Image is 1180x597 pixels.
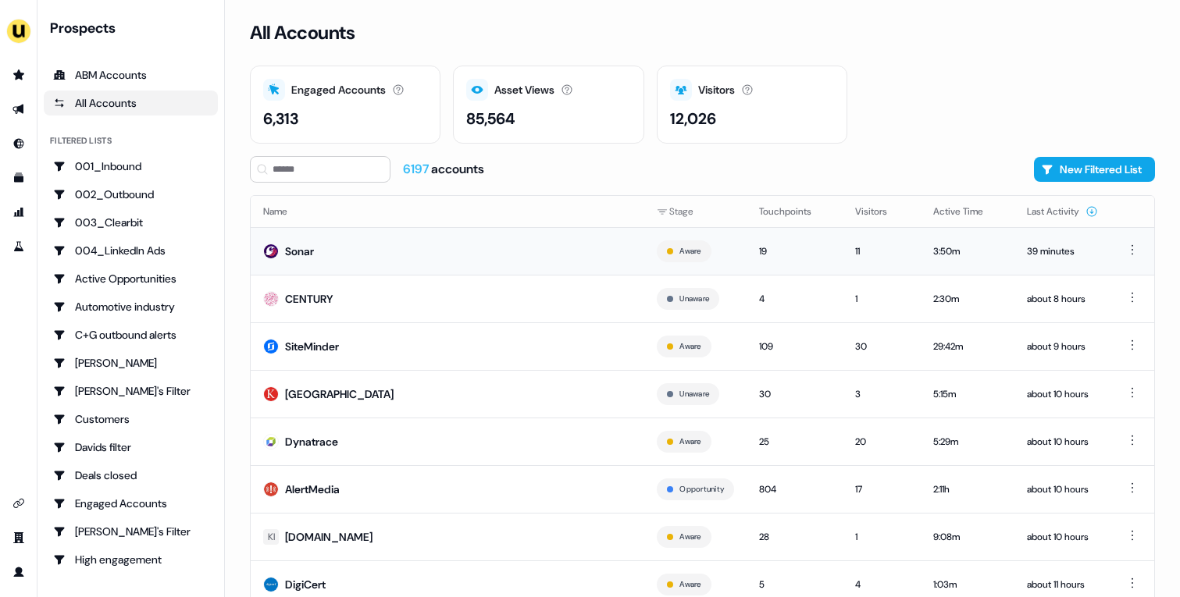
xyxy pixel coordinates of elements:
[285,434,338,450] div: Dynatrace
[6,234,31,259] a: Go to experiments
[53,411,209,427] div: Customers
[759,529,830,545] div: 28
[1027,291,1098,307] div: about 8 hours
[679,435,701,449] button: Aware
[53,299,209,314] div: Automotive industry
[855,434,908,450] div: 20
[6,200,31,225] a: Go to attribution
[6,491,31,516] a: Go to integrations
[285,577,326,592] div: DigiCert
[855,482,908,497] div: 17
[44,350,218,375] a: Go to Charlotte Stone
[44,91,218,115] a: All accounts
[933,197,1002,226] button: Active Time
[933,529,1002,545] div: 9:08m
[933,339,1002,354] div: 29:42m
[855,386,908,402] div: 3
[759,243,830,259] div: 19
[285,243,314,259] div: Sonar
[53,467,209,483] div: Deals closed
[933,434,1002,450] div: 5:29m
[53,383,209,399] div: [PERSON_NAME]'s Filter
[44,182,218,207] a: Go to 002_Outbound
[403,161,484,178] div: accounts
[1027,434,1098,450] div: about 10 hours
[44,294,218,319] a: Go to Automotive industry
[855,197,906,226] button: Visitors
[53,355,209,371] div: [PERSON_NAME]
[263,107,298,130] div: 6,313
[53,552,209,567] div: High engagement
[44,435,218,460] a: Go to Davids filter
[44,62,218,87] a: ABM Accounts
[657,204,734,219] div: Stage
[1034,157,1155,182] button: New Filtered List
[53,439,209,455] div: Davids filter
[855,243,908,259] div: 11
[494,82,554,98] div: Asset Views
[53,327,209,343] div: C+G outbound alerts
[679,339,701,354] button: Aware
[855,529,908,545] div: 1
[285,291,333,307] div: CENTURY
[1027,386,1098,402] div: about 10 hours
[44,322,218,347] a: Go to C+G outbound alerts
[6,525,31,550] a: Go to team
[855,291,908,307] div: 1
[53,496,209,511] div: Engaged Accounts
[6,165,31,190] a: Go to templates
[285,529,373,545] div: [DOMAIN_NAME]
[1027,243,1098,259] div: 39 minutes
[285,482,340,497] div: AlertMedia
[1027,197,1098,226] button: Last Activity
[855,577,908,592] div: 4
[53,524,209,539] div: [PERSON_NAME]'s Filter
[285,339,339,354] div: SiteMinder
[53,215,209,230] div: 003_Clearbit
[1027,482,1098,497] div: about 10 hours
[6,97,31,122] a: Go to outbound experience
[759,291,830,307] div: 4
[759,577,830,592] div: 5
[251,196,644,227] th: Name
[44,266,218,291] a: Go to Active Opportunities
[53,187,209,202] div: 002_Outbound
[291,82,386,98] div: Engaged Accounts
[44,210,218,235] a: Go to 003_Clearbit
[759,339,830,354] div: 109
[53,158,209,174] div: 001_Inbound
[44,463,218,488] a: Go to Deals closed
[53,67,209,83] div: ABM Accounts
[268,529,275,545] div: KI
[44,491,218,516] a: Go to Engaged Accounts
[44,238,218,263] a: Go to 004_LinkedIn Ads
[759,197,830,226] button: Touchpoints
[44,154,218,179] a: Go to 001_Inbound
[6,560,31,585] a: Go to profile
[250,21,355,44] h3: All Accounts
[1027,529,1098,545] div: about 10 hours
[759,386,830,402] div: 30
[44,407,218,432] a: Go to Customers
[679,292,709,306] button: Unaware
[698,82,735,98] div: Visitors
[933,291,1002,307] div: 2:30m
[44,547,218,572] a: Go to High engagement
[679,244,701,258] button: Aware
[759,434,830,450] div: 25
[759,482,830,497] div: 804
[53,95,209,111] div: All Accounts
[50,134,112,147] div: Filtered lists
[44,378,218,403] a: Go to Charlotte's Filter
[1027,339,1098,354] div: about 9 hours
[670,107,716,130] div: 12,026
[6,62,31,87] a: Go to prospects
[679,482,724,496] button: Opportunity
[933,577,1002,592] div: 1:03m
[466,107,515,130] div: 85,564
[933,386,1002,402] div: 5:15m
[679,530,701,544] button: Aware
[679,387,709,401] button: Unaware
[285,386,394,402] div: [GEOGRAPHIC_DATA]
[679,577,701,592] button: Aware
